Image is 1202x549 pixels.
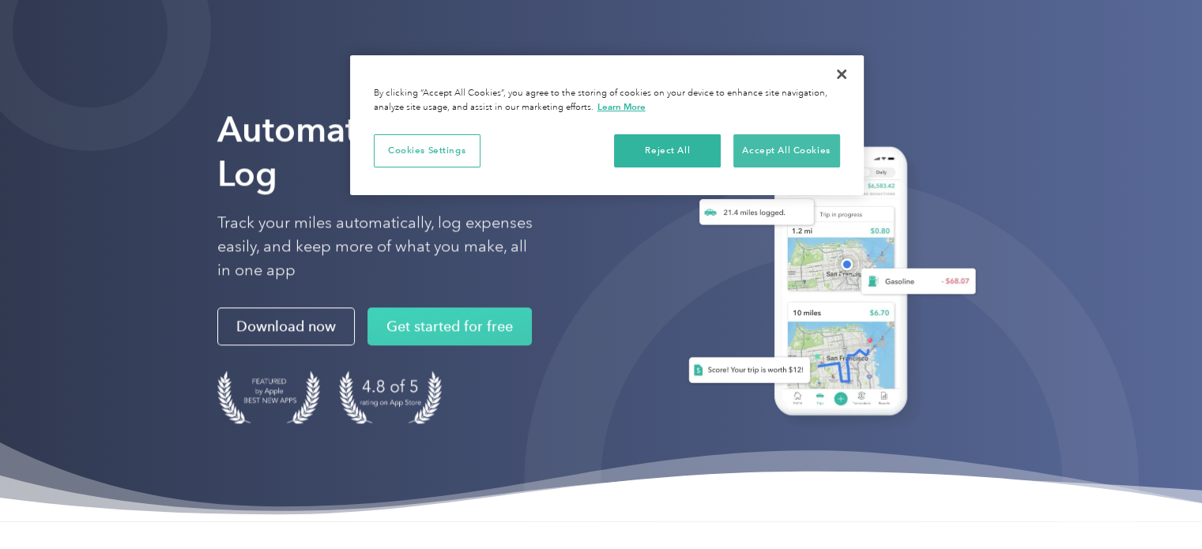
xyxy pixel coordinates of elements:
[217,370,320,423] img: Badge for Featured by Apple Best New Apps
[217,211,533,282] p: Track your miles automatically, log expenses easily, and keep more of what you make, all in one app
[217,307,355,345] a: Download now
[614,134,721,167] button: Reject All
[217,108,597,194] strong: Automate Your Mileage Log
[824,57,859,92] button: Close
[350,55,864,195] div: Privacy
[374,87,840,115] div: By clicking “Accept All Cookies”, you agree to the storing of cookies on your device to enhance s...
[367,307,532,345] a: Get started for free
[733,134,840,167] button: Accept All Cookies
[597,101,646,112] a: More information about your privacy, opens in a new tab
[339,370,442,423] img: 4.9 out of 5 stars on the app store
[350,55,864,195] div: Cookie banner
[374,134,480,167] button: Cookies Settings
